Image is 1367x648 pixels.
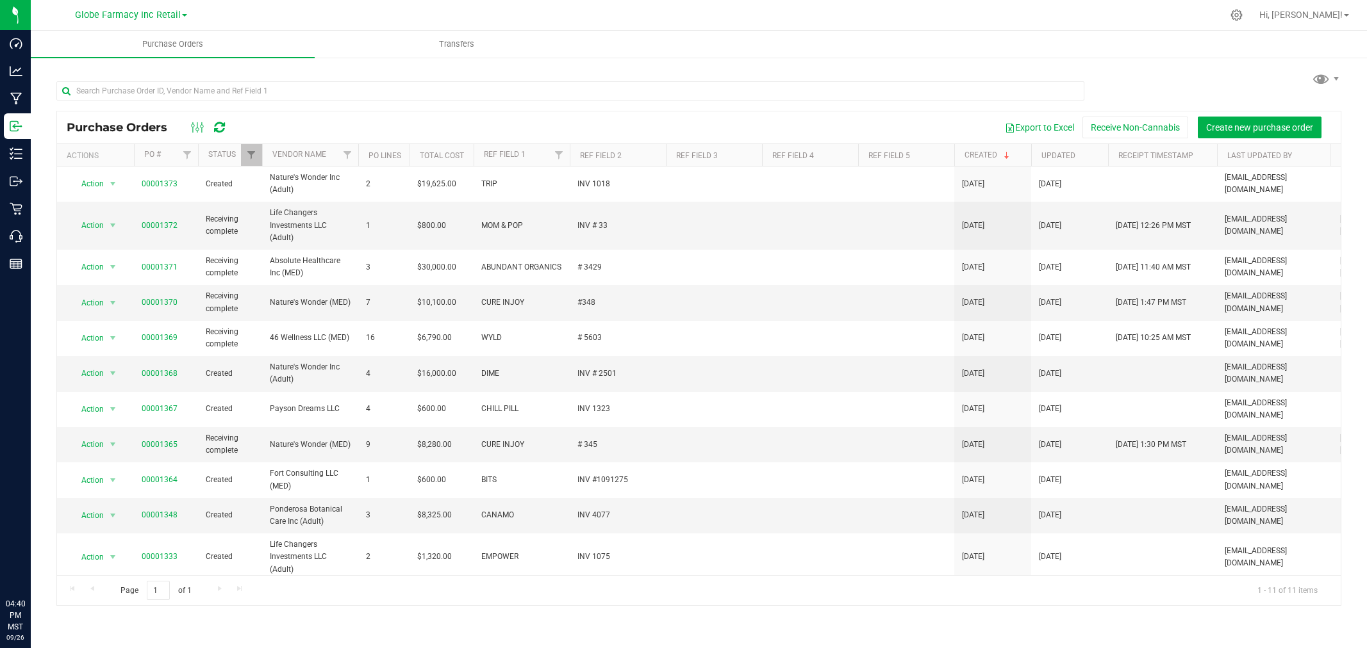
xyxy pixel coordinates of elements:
span: [EMAIL_ADDRESS][DOMAIN_NAME] [1225,255,1325,279]
span: Created [206,509,254,521]
span: $8,280.00 [417,439,452,451]
a: Transfers [315,31,599,58]
span: Action [70,258,104,276]
span: CHILL PILL [481,403,562,415]
span: Receiving complete [206,326,254,350]
inline-svg: Analytics [10,65,22,77]
span: [EMAIL_ADDRESS][DOMAIN_NAME] [1225,361,1325,385]
span: select [105,294,121,312]
span: Receiving complete [206,290,254,314]
a: Ref Field 4 [772,151,814,160]
span: MOM & POP [481,220,562,232]
span: 2 [366,551,402,563]
span: Payson Dreams LLC [270,403,351,415]
span: CANAMO [481,509,562,521]
span: [DATE] [962,551,984,563]
inline-svg: Dashboard [10,37,22,50]
a: Receipt Timestamp [1118,151,1193,160]
a: 00001365 [142,440,178,449]
a: 00001333 [142,552,178,561]
span: Receiving complete [206,213,254,238]
button: Receive Non-Cannabis [1082,117,1188,138]
span: [DATE] [1039,551,1061,563]
span: INV #1091275 [577,474,658,486]
span: INV # 2501 [577,368,658,380]
span: INV 1323 [577,403,658,415]
inline-svg: Retail [10,202,22,215]
a: Ref Field 5 [868,151,910,160]
span: [DATE] [1039,403,1061,415]
span: [EMAIL_ADDRESS][DOMAIN_NAME] [1225,503,1325,528]
span: Transfers [422,38,492,50]
span: INV # 33 [577,220,658,232]
a: 00001372 [142,221,178,230]
span: Created [206,551,254,563]
span: Globe Farmacy Inc Retail [75,10,181,20]
span: Purchase Orders [67,120,180,134]
a: Filter [549,144,570,166]
span: 1 [366,220,402,232]
input: 1 [147,581,170,601]
a: PO Lines [369,151,401,160]
span: # 5603 [577,332,658,344]
span: select [105,435,121,453]
input: Search Purchase Order ID, Vendor Name and Ref Field 1 [56,81,1084,101]
span: select [105,506,121,524]
a: Last Updated By [1227,151,1292,160]
span: 7 [366,296,402,309]
span: [DATE] [1039,474,1061,486]
span: [DATE] [962,403,984,415]
span: $800.00 [417,220,446,232]
a: Ref Field 1 [484,150,526,159]
span: [DATE] 11:40 AM MST [1116,261,1191,273]
span: INV 4077 [577,509,658,521]
span: Action [70,364,104,382]
span: 46 Wellness LLC (MED) [270,332,351,344]
span: [DATE] [1039,296,1061,309]
span: [DATE] [1039,220,1061,232]
span: Action [70,506,104,524]
a: Purchase Orders [31,31,315,58]
span: $10,100.00 [417,296,456,309]
a: Ref Field 2 [580,151,622,160]
span: Created [206,178,254,190]
span: Created [206,403,254,415]
span: $600.00 [417,403,446,415]
span: [DATE] [962,261,984,273]
p: 04:40 PM MST [6,598,25,633]
span: 3 [366,509,402,521]
span: # 345 [577,439,658,451]
span: Absolute Healthcare Inc (MED) [270,255,351,279]
span: $6,790.00 [417,332,452,344]
a: 00001368 [142,369,178,378]
span: Life Changers Investments LLC (Adult) [270,539,351,576]
span: $16,000.00 [417,368,456,380]
a: 00001364 [142,475,178,484]
span: [DATE] 10:25 AM MST [1116,332,1191,344]
span: [DATE] [962,220,984,232]
span: $19,625.00 [417,178,456,190]
a: PO # [144,150,161,159]
span: $1,320.00 [417,551,452,563]
span: # 3429 [577,261,658,273]
button: Create new purchase order [1198,117,1321,138]
span: Action [70,294,104,312]
span: [DATE] [962,178,984,190]
span: Fort Consulting LLC (MED) [270,467,351,492]
a: Status [208,150,236,159]
span: Action [70,471,104,489]
span: [DATE] [962,296,984,309]
span: Nature's Wonder Inc (Adult) [270,172,351,196]
a: Filter [241,144,262,166]
span: Action [70,216,104,234]
a: Total Cost [420,151,464,160]
a: Created [965,150,1012,159]
span: Ponderosa Botanical Care Inc (Adult) [270,503,351,528]
iframe: Resource center [13,546,51,584]
inline-svg: Inventory [10,147,22,160]
inline-svg: Reports [10,257,22,270]
a: 00001370 [142,298,178,307]
span: WYLD [481,332,562,344]
a: Vendor Name [272,150,326,159]
span: [EMAIL_ADDRESS][DOMAIN_NAME] [1225,326,1325,350]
